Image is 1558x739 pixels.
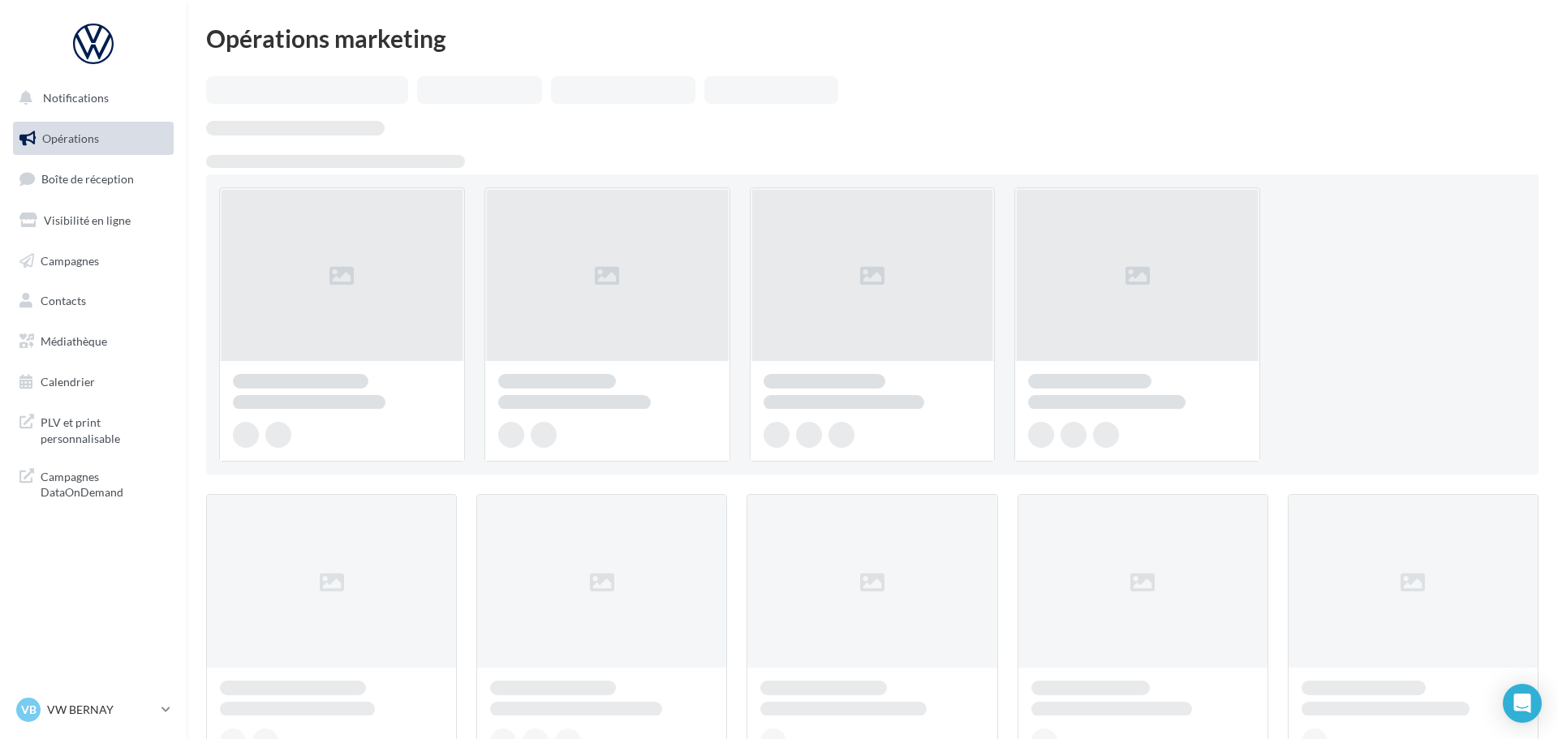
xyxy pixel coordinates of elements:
div: Open Intercom Messenger [1503,684,1542,723]
span: VB [21,702,37,718]
span: Boîte de réception [41,172,134,186]
a: Visibilité en ligne [10,204,177,238]
a: Contacts [10,284,177,318]
a: PLV et print personnalisable [10,405,177,453]
span: PLV et print personnalisable [41,411,167,446]
a: Calendrier [10,365,177,399]
span: Visibilité en ligne [44,213,131,227]
a: Médiathèque [10,324,177,359]
a: Campagnes [10,244,177,278]
span: Contacts [41,294,86,307]
span: Médiathèque [41,334,107,348]
a: Boîte de réception [10,161,177,196]
span: Notifications [43,91,109,105]
button: Notifications [10,81,170,115]
a: Campagnes DataOnDemand [10,459,177,507]
span: Campagnes DataOnDemand [41,466,167,501]
span: Campagnes [41,253,99,267]
span: Opérations [42,131,99,145]
a: VB VW BERNAY [13,694,174,725]
a: Opérations [10,122,177,156]
span: Calendrier [41,375,95,389]
p: VW BERNAY [47,702,155,718]
div: Opérations marketing [206,26,1539,50]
